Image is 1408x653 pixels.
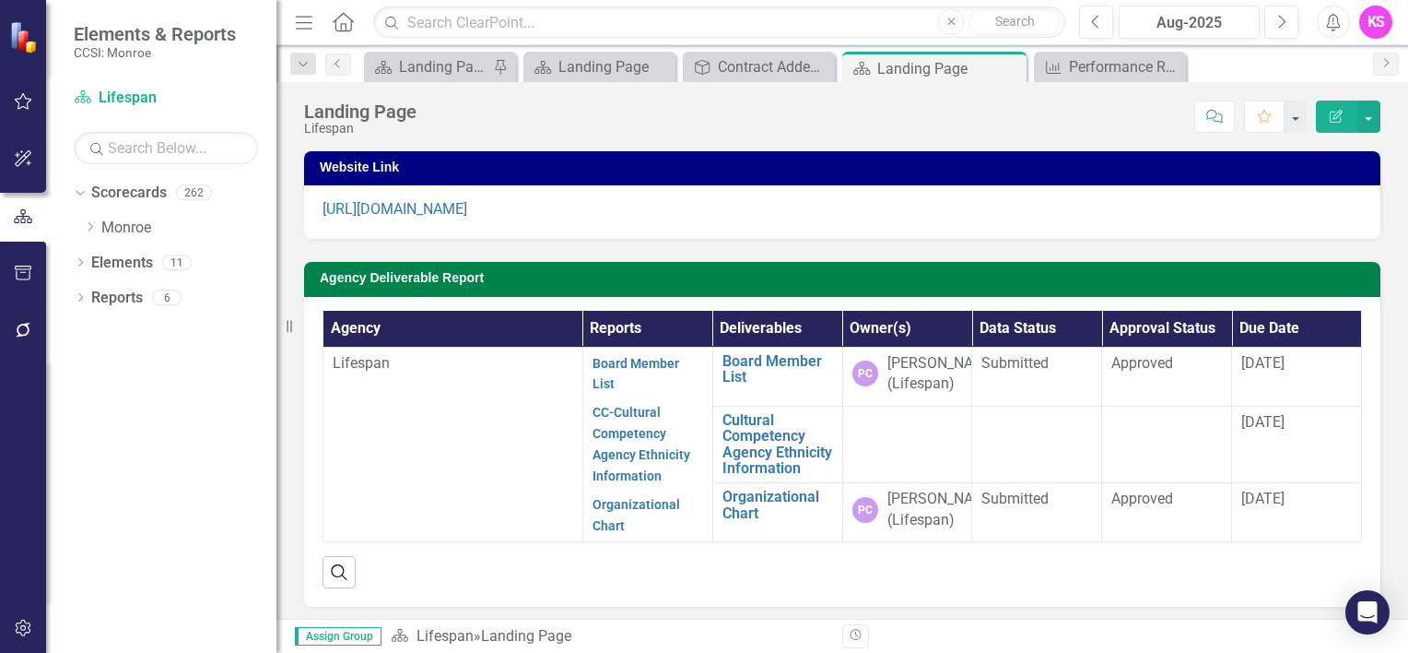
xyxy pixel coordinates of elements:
div: Landing Page [304,101,417,122]
span: Submitted [981,354,1049,372]
div: » [391,626,828,647]
div: PC [852,361,878,386]
td: Double-Click to Edit [1232,483,1362,542]
td: Double-Click to Edit [972,483,1102,542]
a: Lifespan [74,88,258,109]
button: Aug-2025 [1119,6,1260,39]
a: Lifespan [417,627,474,645]
button: KS [1359,6,1392,39]
td: Double-Click to Edit [842,347,972,406]
div: Landing Page [558,55,671,78]
span: [DATE] [1241,413,1285,431]
span: Submitted [981,490,1049,507]
div: 6 [152,290,182,305]
div: Performance Report [1069,55,1181,78]
a: Performance Report [1038,55,1181,78]
td: Double-Click to Edit [842,483,972,542]
td: Double-Click to Edit [972,406,1102,483]
span: Search [995,14,1035,29]
a: Landing Page [528,55,671,78]
small: CCSI: Monroe [74,45,236,60]
a: Monroe [101,218,276,239]
input: Search ClearPoint... [373,6,1065,39]
span: Approved [1111,490,1173,507]
td: Double-Click to Edit Right Click for Context Menu [712,483,842,542]
td: Double-Click to Edit [582,347,712,542]
div: Aug-2025 [1125,12,1253,34]
td: Double-Click to Edit Right Click for Context Menu [712,406,842,483]
input: Search Below... [74,132,258,164]
div: Lifespan [304,122,417,136]
div: [PERSON_NAME] (Lifespan) [887,353,998,396]
a: Board Member List [593,356,679,392]
td: Double-Click to Edit [1102,406,1232,483]
a: [URL][DOMAIN_NAME] [323,200,467,218]
div: 262 [176,185,212,201]
td: Double-Click to Edit [972,347,1102,406]
td: Double-Click to Edit Right Click for Context Menu [712,347,842,406]
span: [DATE] [1241,490,1285,507]
div: Open Intercom Messenger [1345,590,1390,635]
div: Landing Page [399,55,488,78]
td: Double-Click to Edit [1102,347,1232,406]
td: Double-Click to Edit [1102,483,1232,542]
a: Scorecards [91,183,167,204]
p: Lifespan [333,353,573,374]
a: Elements [91,253,153,274]
span: Assign Group [295,627,381,646]
div: PC [852,497,878,523]
div: Landing Page [481,627,571,645]
span: Elements & Reports [74,23,236,45]
td: Double-Click to Edit [1232,347,1362,406]
button: Search [968,9,1061,35]
div: Contract Addendum [718,55,830,78]
span: Approved [1111,354,1173,372]
td: Double-Click to Edit [1232,406,1362,483]
img: ClearPoint Strategy [9,21,41,53]
div: [PERSON_NAME] (Lifespan) [887,489,998,531]
a: Reports [91,288,143,309]
a: Board Member List [722,353,833,386]
a: Contract Addendum [687,55,830,78]
a: Landing Page [369,55,488,78]
span: [DATE] [1241,354,1285,372]
h3: Agency Deliverable Report [320,271,1371,285]
a: Organizational Chart [722,489,833,521]
td: Double-Click to Edit [323,347,583,542]
a: CC-Cultural Competency Agency Ethnicity Information [593,405,690,483]
td: Double-Click to Edit [842,406,972,483]
a: Organizational Chart [593,497,680,533]
h3: Website Link [320,160,1371,174]
div: 11 [162,255,192,270]
a: Cultural Competency Agency Ethnicity Information [722,412,833,477]
div: Landing Page [877,57,1022,80]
